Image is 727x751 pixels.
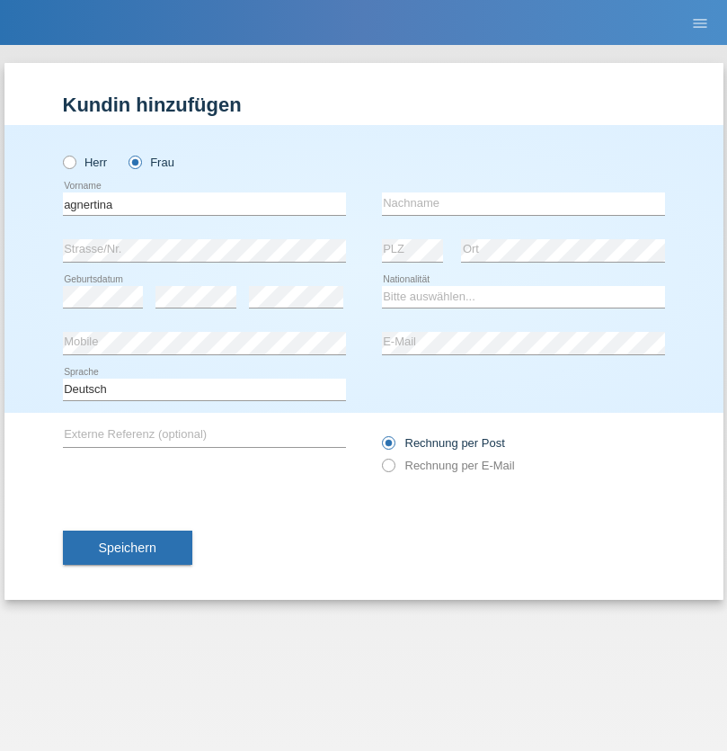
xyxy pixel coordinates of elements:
label: Rechnung per E-Mail [382,459,515,472]
label: Herr [63,156,108,169]
a: menu [682,17,718,28]
span: Speichern [99,541,156,555]
h1: Kundin hinzufügen [63,94,665,116]
label: Frau [129,156,174,169]
label: Rechnung per Post [382,436,505,450]
input: Rechnung per E-Mail [382,459,394,481]
i: menu [691,14,709,32]
input: Rechnung per Post [382,436,394,459]
input: Frau [129,156,140,167]
button: Speichern [63,531,192,565]
input: Herr [63,156,75,167]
